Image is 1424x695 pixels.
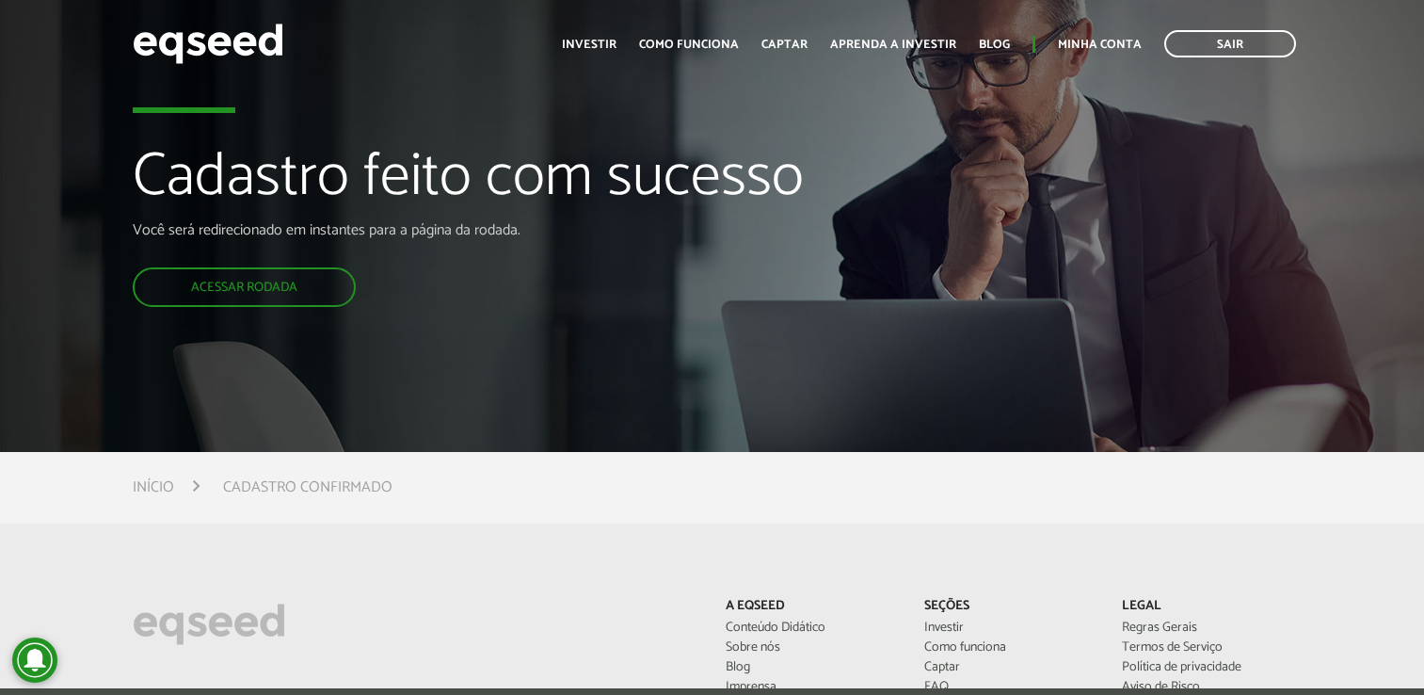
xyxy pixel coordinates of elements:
[133,221,817,239] p: Você será redirecionado em instantes para a página da rodada.
[924,681,1094,694] a: FAQ
[562,39,616,51] a: Investir
[924,599,1094,615] p: Seções
[639,39,739,51] a: Como funciona
[133,145,817,220] h1: Cadastro feito com sucesso
[1122,641,1291,655] a: Termos de Serviço
[726,641,895,655] a: Sobre nós
[133,267,356,307] a: Acessar rodada
[726,661,895,674] a: Blog
[133,599,285,650] img: EqSeed Logo
[1122,622,1291,635] a: Regras Gerais
[133,480,174,495] a: Início
[924,622,1094,635] a: Investir
[761,39,808,51] a: Captar
[924,661,1094,674] a: Captar
[133,19,283,69] img: EqSeed
[1122,661,1291,674] a: Política de privacidade
[1122,599,1291,615] p: Legal
[830,39,956,51] a: Aprenda a investir
[223,475,392,500] li: Cadastro confirmado
[726,622,895,635] a: Conteúdo Didático
[1058,39,1142,51] a: Minha conta
[924,641,1094,655] a: Como funciona
[726,599,895,615] p: A EqSeed
[1164,30,1296,57] a: Sair
[979,39,1010,51] a: Blog
[726,681,895,694] a: Imprensa
[1122,681,1291,694] a: Aviso de Risco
